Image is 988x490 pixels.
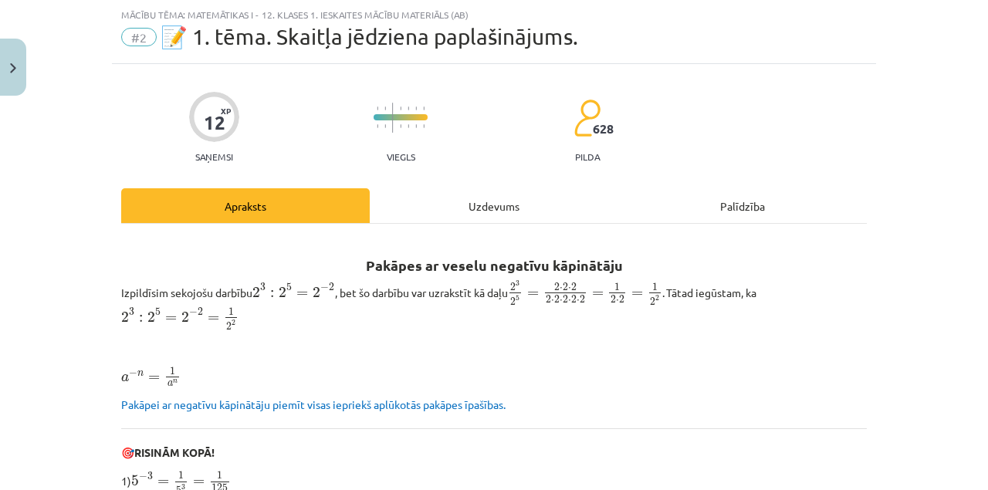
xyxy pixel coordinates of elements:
img: icon-short-line-57e1e144782c952c97e751825c79c345078a6d821885a25fce030b3d8c18986b.svg [377,106,378,110]
span: #2 [121,28,157,46]
p: 🎯 [121,444,867,461]
span: 2 [313,286,320,297]
span: = [527,290,539,296]
span: ⋅ [568,287,571,290]
span: : [270,289,274,297]
span: 2 [226,323,232,330]
span: 2 [611,296,616,303]
span: a [121,374,129,382]
p: Izpildīsim sekojošu darbību , bet šo darbību var uzrakstīt kā daļu . Tātad iegūstam, ka [121,280,867,331]
span: ⋅ [560,299,563,302]
span: Pakāpei ar negatīvu kāpinātāju piemīt visas iepriekš aplūkotās pakāpes īpašības. [121,397,506,411]
span: 2 [198,308,203,316]
img: icon-short-line-57e1e144782c952c97e751825c79c345078a6d821885a25fce030b3d8c18986b.svg [384,124,386,128]
span: n [173,380,178,384]
span: 2 [619,296,624,303]
img: icon-short-line-57e1e144782c952c97e751825c79c345078a6d821885a25fce030b3d8c18986b.svg [400,124,401,128]
span: = [208,316,219,322]
span: = [165,316,177,322]
span: 2 [510,283,516,291]
span: : [139,315,143,323]
span: a [167,381,173,387]
b: Pakāpes ar veselu negatīvu kāpinātāju [366,256,623,274]
span: 2 [655,295,659,300]
div: 12 [204,112,225,133]
p: pilda [575,151,600,162]
span: 2 [329,283,334,291]
span: − [320,284,329,292]
img: icon-short-line-57e1e144782c952c97e751825c79c345078a6d821885a25fce030b3d8c18986b.svg [415,106,417,110]
span: = [157,479,169,485]
span: 2 [580,296,585,303]
b: RISINĀM KOPĀ! [134,445,215,459]
img: icon-long-line-d9ea69661e0d244f92f715978eff75569469978d946b2353a9bb055b3ed8787d.svg [392,103,394,133]
span: − [129,369,137,377]
img: icon-short-line-57e1e144782c952c97e751825c79c345078a6d821885a25fce030b3d8c18986b.svg [415,124,417,128]
span: ⋅ [568,299,571,302]
span: ⋅ [551,299,554,302]
span: 1 [614,283,620,291]
span: ⋅ [616,299,619,302]
div: Apraksts [121,188,370,223]
span: 2 [510,298,516,306]
span: 2 [181,312,189,323]
div: Uzdevums [370,188,618,223]
span: 5 [286,283,292,291]
span: 2 [279,286,286,297]
img: students-c634bb4e5e11cddfef0936a35e636f08e4e9abd3cc4e673bd6f9a4125e45ecb1.svg [574,99,601,137]
span: 2 [232,319,235,325]
img: icon-short-line-57e1e144782c952c97e751825c79c345078a6d821885a25fce030b3d8c18986b.svg [400,106,401,110]
span: 1 [170,367,175,375]
span: 3 [129,308,134,316]
span: 2 [571,283,577,291]
span: 2 [147,312,155,323]
span: 2 [650,298,655,306]
span: 2 [563,296,568,303]
span: 628 [593,122,614,136]
span: = [296,290,308,296]
span: 3 [181,484,185,489]
img: icon-short-line-57e1e144782c952c97e751825c79c345078a6d821885a25fce030b3d8c18986b.svg [377,124,378,128]
div: Palīdzība [618,188,867,223]
span: 5 [155,308,161,316]
span: = [193,479,205,485]
span: 5 [516,295,519,300]
span: − [189,309,198,316]
p: Saņemsi [189,151,239,162]
div: Mācību tēma: Matemātikas i - 12. klases 1. ieskaites mācību materiāls (ab) [121,9,867,20]
span: ⋅ [560,287,563,290]
span: 1 [217,471,222,479]
span: 1 [228,308,234,316]
span: 3 [147,472,153,480]
span: − [139,473,147,481]
span: n [137,371,144,377]
span: = [631,290,643,296]
span: 5 [131,475,139,486]
span: 1 [178,471,184,479]
p: Viegls [387,151,415,162]
span: = [148,375,160,381]
span: XP [221,106,231,115]
img: icon-short-line-57e1e144782c952c97e751825c79c345078a6d821885a25fce030b3d8c18986b.svg [423,124,425,128]
img: icon-short-line-57e1e144782c952c97e751825c79c345078a6d821885a25fce030b3d8c18986b.svg [384,106,386,110]
span: 📝 1. tēma. Skaitļa jēdziena paplašinājums. [161,24,578,49]
span: 2 [554,283,560,291]
span: 2 [121,312,129,323]
span: 2 [546,296,551,303]
span: ⋅ [577,299,580,302]
span: 2 [554,296,560,303]
span: = [592,290,604,296]
span: 3 [260,283,266,291]
span: 2 [563,283,568,291]
span: 3 [516,281,519,286]
span: 1 [652,283,658,291]
img: icon-short-line-57e1e144782c952c97e751825c79c345078a6d821885a25fce030b3d8c18986b.svg [408,124,409,128]
span: 2 [571,296,577,303]
img: icon-close-lesson-0947bae3869378f0d4975bcd49f059093ad1ed9edebbc8119c70593378902aed.svg [10,63,16,73]
span: 2 [252,286,260,297]
img: icon-short-line-57e1e144782c952c97e751825c79c345078a6d821885a25fce030b3d8c18986b.svg [423,106,425,110]
img: icon-short-line-57e1e144782c952c97e751825c79c345078a6d821885a25fce030b3d8c18986b.svg [408,106,409,110]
